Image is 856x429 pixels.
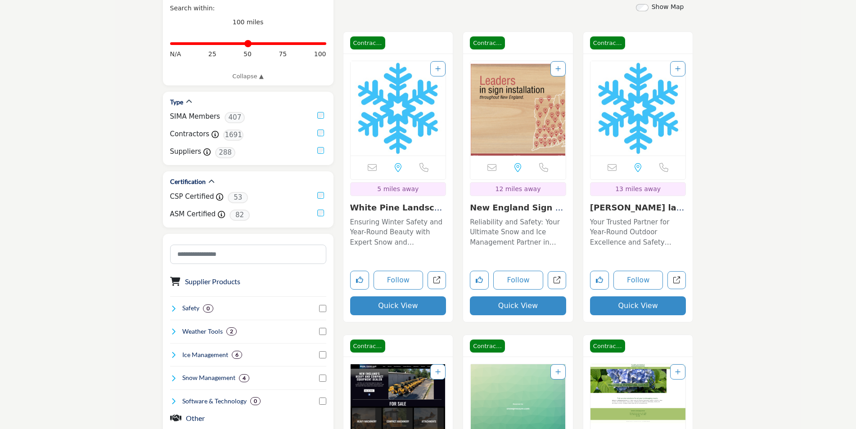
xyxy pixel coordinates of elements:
[170,209,216,219] label: ASM Certified
[590,271,609,290] button: Like listing
[470,61,566,156] a: Open Listing in new tab
[182,373,235,382] h4: Snow Management: Snow management involves the removal, relocation, and mitigation of snow accumul...
[279,49,287,59] span: 75
[470,203,563,222] a: New England Sign Set...
[350,271,369,290] button: Like listing
[555,65,561,72] a: Add To List
[230,328,233,335] b: 2
[590,217,686,248] p: Your Trusted Partner for Year-Round Outdoor Excellence and Safety Founded by [PERSON_NAME] in [DA...
[208,49,216,59] span: 25
[317,192,324,199] input: CSP Certified checkbox
[555,368,561,375] a: Add To List
[319,351,326,358] input: Select Ice Management checkbox
[314,49,326,59] span: 100
[182,304,199,313] h4: Safety: Safety refers to the measures, practices, and protocols implemented to protect individual...
[470,215,566,248] a: Reliability and Safety: Your Ultimate Snow and Ice Management Partner in [GEOGRAPHIC_DATA] This c...
[374,271,423,290] button: Follow
[319,305,326,312] input: Select Safety checkbox
[225,112,245,123] span: 407
[203,304,213,313] div: 0 Results For Safety
[590,340,625,353] span: Contractor
[377,185,419,192] span: 5 miles away
[493,271,543,290] button: Follow
[470,61,566,156] img: New England Sign Setters
[615,185,661,192] span: 13 miles away
[215,147,235,158] span: 288
[170,192,214,202] label: CSP Certified
[317,210,324,216] input: ASM Certified checkbox
[182,350,228,359] h4: Ice Management: Ice management involves the control, removal, and prevention of ice accumulation ...
[170,4,326,13] div: Search within:
[652,2,684,12] label: Show Map
[350,217,446,248] p: Ensuring Winter Safety and Year-Round Beauty with Expert Snow and Landscaping Services This compa...
[182,327,223,336] h4: Weather Tools: Weather Tools refer to instruments, software, and technologies used to monitor, pr...
[470,296,566,315] button: Quick View
[207,305,210,312] b: 0
[590,36,625,50] span: Contractor
[350,36,385,50] span: Contractor
[590,203,686,213] h3: A.Weaver lawncare and Snow Removal
[470,36,505,50] span: Contractor
[170,177,206,186] h2: Certification
[675,368,680,375] a: Add To List
[223,130,243,141] span: 1691
[470,217,566,248] p: Reliability and Safety: Your Ultimate Snow and Ice Management Partner in [GEOGRAPHIC_DATA] This c...
[470,203,566,213] h3: New England Sign Setters
[435,368,441,375] a: Add To List
[590,61,686,156] img: A.Weaver lawncare and Snow Removal
[182,397,247,406] h4: Software & Technology: Software & Technology encompasses the development, implementation, and use...
[428,271,446,290] a: Open white-pine-landscaping in new tab
[351,61,446,156] a: Open Listing in new tab
[350,203,446,213] h3: White Pine Landscaping
[350,296,446,315] button: Quick View
[675,65,680,72] a: Add To List
[170,245,326,264] input: Search Category
[233,18,264,26] span: 100 miles
[254,398,257,404] b: 0
[590,215,686,248] a: Your Trusted Partner for Year-Round Outdoor Excellence and Safety Founded by [PERSON_NAME] in [DA...
[170,147,202,157] label: Suppliers
[170,72,326,81] a: Collapse ▲
[590,296,686,315] button: Quick View
[185,276,240,287] button: Supplier Products
[350,203,446,222] a: White Pine Landscapi...
[317,147,324,154] input: Suppliers checkbox
[243,49,252,59] span: 50
[319,398,326,405] input: Select Software & Technology checkbox
[319,328,326,335] input: Select Weather Tools checkbox
[435,65,441,72] a: Add To List
[250,397,261,405] div: 0 Results For Software & Technology
[170,98,183,107] h2: Type
[470,271,489,290] button: Like listing
[170,49,181,59] span: N/A
[230,210,250,221] span: 82
[496,185,541,192] span: 12 miles away
[170,129,210,139] label: Contractors
[351,61,446,156] img: White Pine Landscaping
[235,352,239,358] b: 6
[350,340,385,353] span: Contractor
[317,130,324,136] input: Contractors checkbox
[232,351,242,359] div: 6 Results For Ice Management
[186,413,205,424] button: Other
[350,215,446,248] a: Ensuring Winter Safety and Year-Round Beauty with Expert Snow and Landscaping Services This compa...
[667,271,686,290] a: Open aweaver-lawncare-and-snow-removal in new tab
[239,374,249,382] div: 4 Results For Snow Management
[590,203,684,222] a: [PERSON_NAME] lawncare an...
[590,61,686,156] a: Open Listing in new tab
[319,375,326,382] input: Select Snow Management checkbox
[243,375,246,381] b: 4
[317,112,324,119] input: SIMA Members checkbox
[613,271,663,290] button: Follow
[548,271,566,290] a: Open new-england-sign-setters in new tab
[228,192,248,203] span: 53
[170,112,220,122] label: SIMA Members
[470,340,505,353] span: Contractor
[226,327,237,335] div: 2 Results For Weather Tools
